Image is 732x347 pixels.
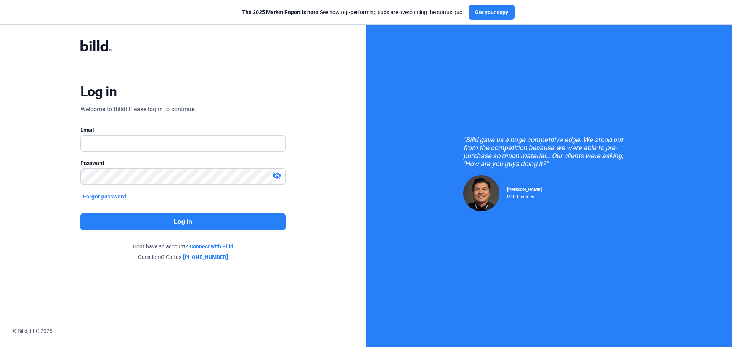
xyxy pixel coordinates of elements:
div: Don't have an account? [80,243,286,250]
div: RDP Electrical [507,192,542,200]
mat-icon: visibility_off [272,171,281,180]
button: Forgot password [80,192,128,201]
div: Password [80,159,286,167]
div: "Billd gave us a huge competitive edge. We stood out from the competition because we were able to... [463,136,635,168]
span: The 2025 Market Report is here: [242,9,320,15]
div: Log in [80,83,117,100]
div: Questions? Call us [80,253,286,261]
a: [PHONE_NUMBER] [183,253,228,261]
button: Log in [80,213,286,230]
a: Connect with Billd [189,243,233,250]
img: Raul Pacheco [463,175,499,211]
span: [PERSON_NAME] [507,187,542,192]
div: Email [80,126,286,134]
div: See how top-performing subs are overcoming the status quo. [242,8,464,16]
div: Welcome to Billd! Please log in to continue. [80,105,196,114]
button: Get your copy [469,5,515,20]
